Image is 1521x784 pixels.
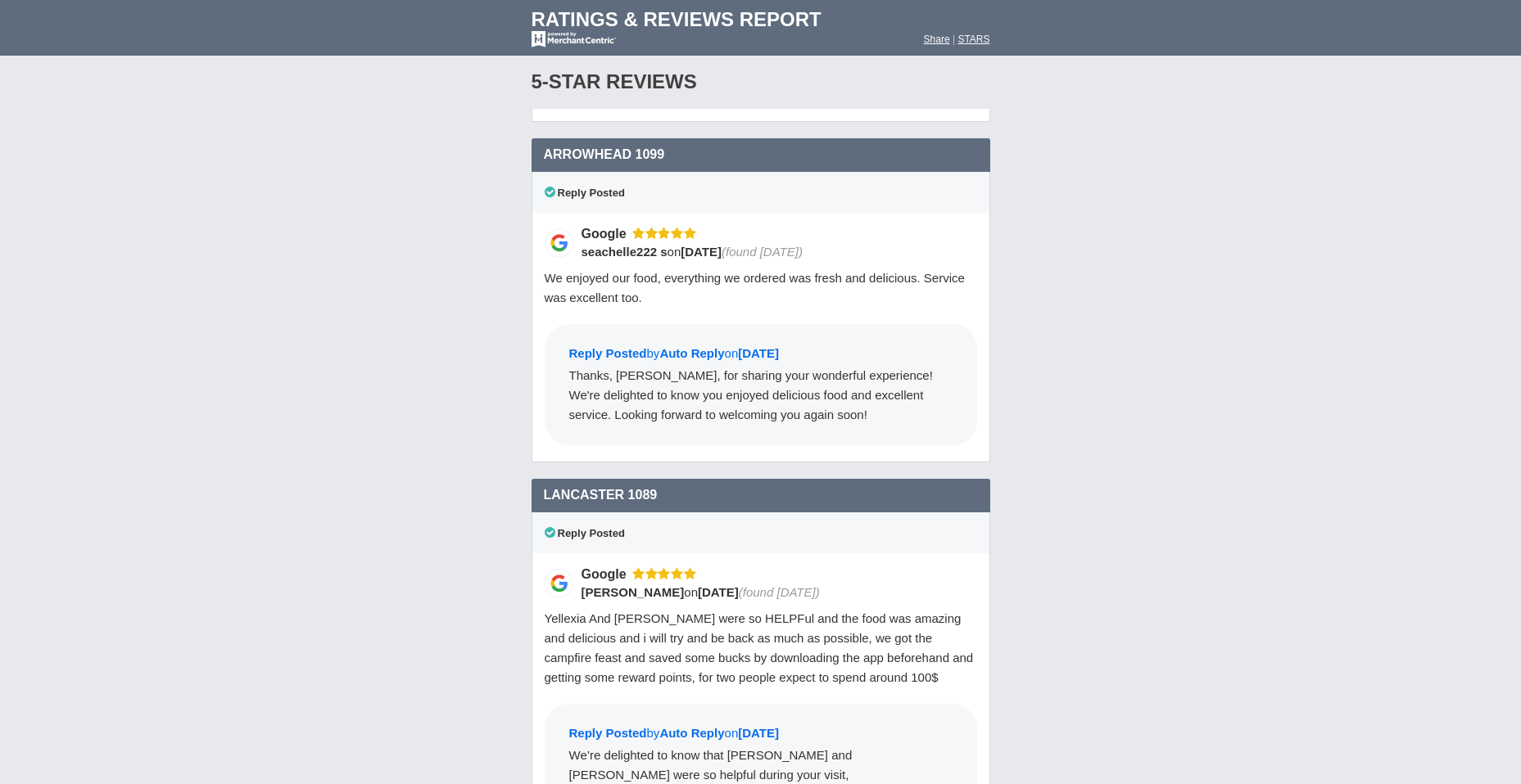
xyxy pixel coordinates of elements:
span: [DATE] [681,245,722,259]
img: Google [545,569,573,597]
span: Reply Posted [569,726,647,740]
span: Auto Reply [659,726,724,740]
div: Google [582,225,632,242]
span: seachelle222 s [582,245,668,259]
span: We enjoyed our food, everything we ordered was fresh and delicious. Service was excellent too. [545,271,965,304]
img: Google [545,228,573,257]
span: Reply Posted [545,187,625,199]
span: (found [DATE]) [722,245,803,259]
div: by on [569,345,953,366]
div: 5-Star Reviews [532,55,990,109]
div: on [582,243,966,260]
span: [DATE] [698,585,739,599]
div: Google [582,565,632,583]
a: Share [924,34,950,45]
a: STARS [957,34,989,45]
span: Lancaster 1089 [544,488,658,502]
span: (found [DATE]) [739,585,820,599]
span: [PERSON_NAME] [582,585,685,599]
span: Reply Posted [569,346,647,360]
span: [DATE] [738,346,779,360]
img: mc-powered-by-logo-white-103.png [532,31,616,47]
div: Thanks, [PERSON_NAME], for sharing your wonderful experience! We're delighted to know you enjoyed... [569,366,953,425]
span: [DATE] [738,726,779,740]
span: Yellexia And [PERSON_NAME] were so HELPFul and the food was amazing and delicious and i will try ... [545,611,974,684]
span: Arrowhead 1099 [544,147,665,161]
span: Reply Posted [545,527,625,539]
span: | [953,34,955,45]
div: on [582,583,966,601]
div: by on [569,724,953,746]
span: Auto Reply [659,346,724,360]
